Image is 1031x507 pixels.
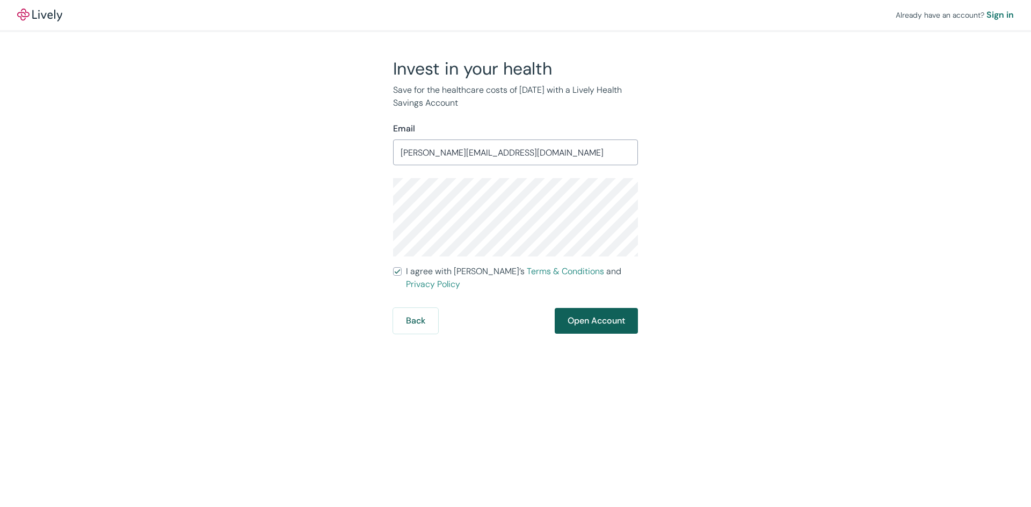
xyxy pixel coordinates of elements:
div: Already have an account? [896,9,1014,21]
a: Terms & Conditions [527,266,604,277]
button: Back [393,308,438,334]
a: LivelyLively [17,9,62,21]
label: Email [393,122,415,135]
h2: Invest in your health [393,58,638,79]
button: Open Account [555,308,638,334]
img: Lively [17,9,62,21]
span: I agree with [PERSON_NAME]’s and [406,265,638,291]
p: Save for the healthcare costs of [DATE] with a Lively Health Savings Account [393,84,638,109]
a: Privacy Policy [406,278,460,290]
a: Sign in [986,9,1014,21]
